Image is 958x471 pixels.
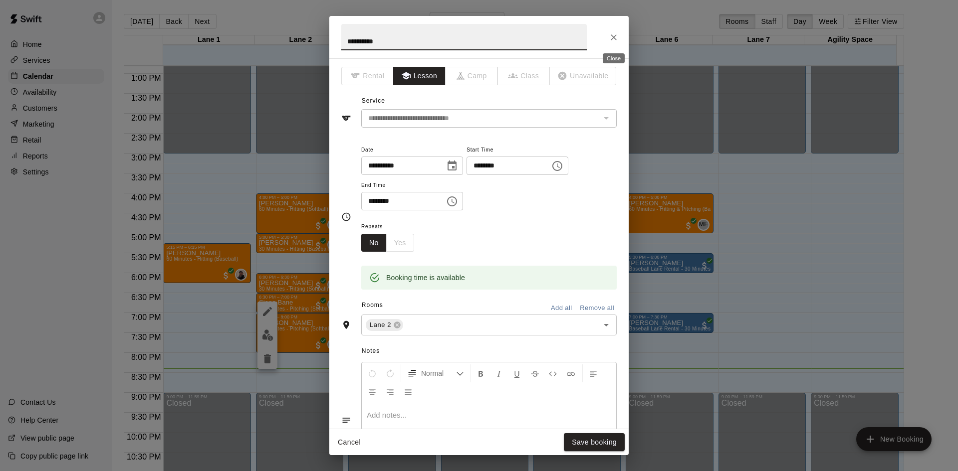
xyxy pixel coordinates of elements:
button: Choose time, selected time is 6:30 PM [547,156,567,176]
button: Format Bold [473,364,489,382]
div: Lane 2 [366,319,403,331]
button: Add all [545,301,577,316]
button: Lesson [393,67,446,85]
div: Booking time is available [386,269,465,287]
button: Cancel [333,433,365,452]
span: The type of an existing booking cannot be changed [550,67,617,85]
span: The type of an existing booking cannot be changed [446,67,498,85]
button: Justify Align [400,382,417,400]
div: outlined button group [361,234,414,252]
button: Formatting Options [403,364,468,382]
span: Rooms [362,302,383,309]
button: Choose date, selected date is Oct 14, 2025 [442,156,462,176]
div: The service of an existing booking cannot be changed [361,109,617,128]
div: Close [603,53,625,63]
button: Insert Link [562,364,579,382]
button: Format Underline [508,364,525,382]
button: Save booking [564,433,625,452]
button: No [361,234,387,252]
span: The type of an existing booking cannot be changed [498,67,550,85]
svg: Notes [341,415,351,425]
span: The type of an existing booking cannot be changed [341,67,394,85]
button: Right Align [382,382,399,400]
span: Notes [362,343,617,359]
button: Close [605,28,623,46]
button: Format Italics [490,364,507,382]
button: Remove all [577,301,617,316]
span: Date [361,144,463,157]
button: Insert Code [544,364,561,382]
svg: Rooms [341,320,351,330]
button: Center Align [364,382,381,400]
svg: Service [341,113,351,123]
span: Service [362,97,385,104]
span: Start Time [467,144,568,157]
button: Undo [364,364,381,382]
span: Repeats [361,220,422,234]
svg: Timing [341,212,351,222]
button: Format Strikethrough [526,364,543,382]
button: Redo [382,364,399,382]
button: Left Align [585,364,602,382]
button: Choose time, selected time is 7:00 PM [442,191,462,211]
button: Open [599,318,613,332]
span: End Time [361,179,463,192]
span: Normal [421,368,456,378]
span: Lane 2 [366,320,395,330]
